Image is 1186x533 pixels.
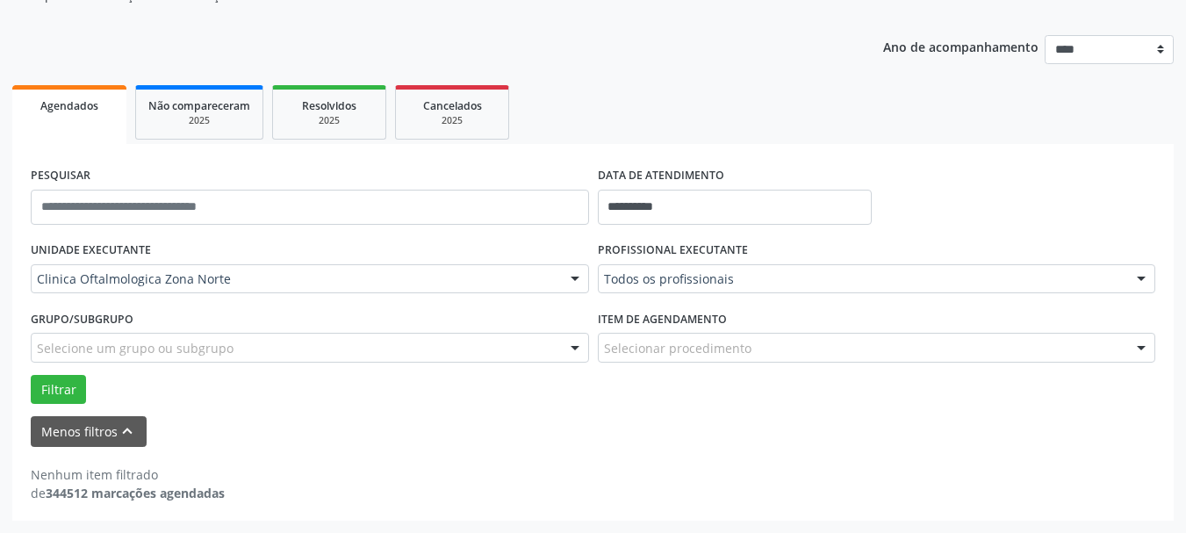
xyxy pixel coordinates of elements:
[598,306,727,333] label: Item de agendamento
[31,416,147,447] button: Menos filtroskeyboard_arrow_up
[31,484,225,502] div: de
[302,98,356,113] span: Resolvidos
[31,375,86,405] button: Filtrar
[31,237,151,264] label: UNIDADE EXECUTANTE
[883,35,1039,57] p: Ano de acompanhamento
[285,114,373,127] div: 2025
[598,162,724,190] label: DATA DE ATENDIMENTO
[31,465,225,484] div: Nenhum item filtrado
[604,270,1120,288] span: Todos os profissionais
[37,270,553,288] span: Clinica Oftalmologica Zona Norte
[37,339,234,357] span: Selecione um grupo ou subgrupo
[118,421,137,441] i: keyboard_arrow_up
[598,237,748,264] label: PROFISSIONAL EXECUTANTE
[408,114,496,127] div: 2025
[423,98,482,113] span: Cancelados
[148,114,250,127] div: 2025
[148,98,250,113] span: Não compareceram
[31,162,90,190] label: PESQUISAR
[31,306,133,333] label: Grupo/Subgrupo
[40,98,98,113] span: Agendados
[46,485,225,501] strong: 344512 marcações agendadas
[604,339,751,357] span: Selecionar procedimento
